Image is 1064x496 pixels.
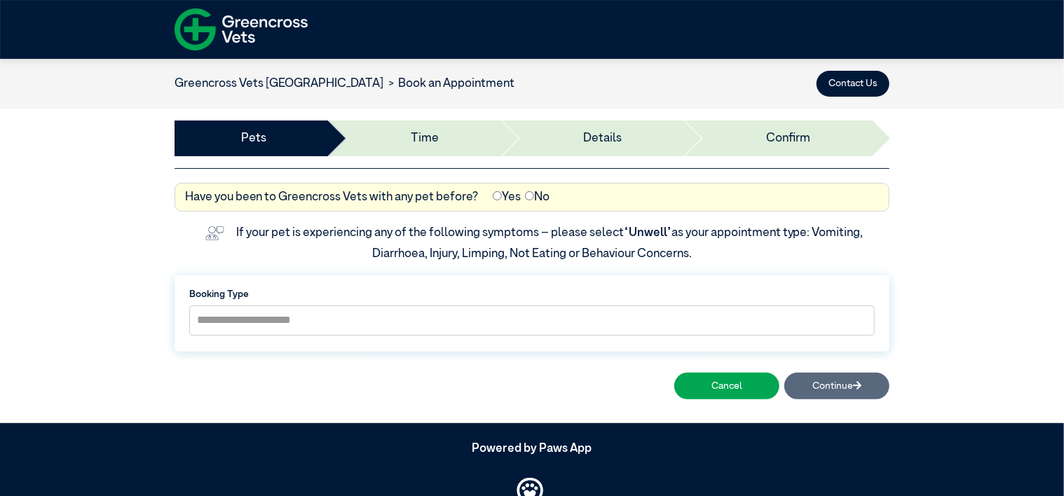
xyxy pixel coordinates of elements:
img: vet [200,221,229,245]
label: Have you been to Greencross Vets with any pet before? [185,188,479,207]
label: No [525,188,550,207]
li: Book an Appointment [383,75,515,93]
a: Pets [241,130,266,148]
label: Booking Type [189,287,875,301]
img: f-logo [175,4,308,55]
label: Yes [493,188,521,207]
span: “Unwell” [624,227,671,239]
button: Contact Us [817,71,889,97]
h5: Powered by Paws App [175,442,889,456]
label: If your pet is experiencing any of the following symptoms – please select as your appointment typ... [236,227,866,260]
button: Cancel [674,373,779,399]
nav: breadcrumb [175,75,515,93]
a: Greencross Vets [GEOGRAPHIC_DATA] [175,78,383,90]
input: No [525,191,534,200]
input: Yes [493,191,502,200]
